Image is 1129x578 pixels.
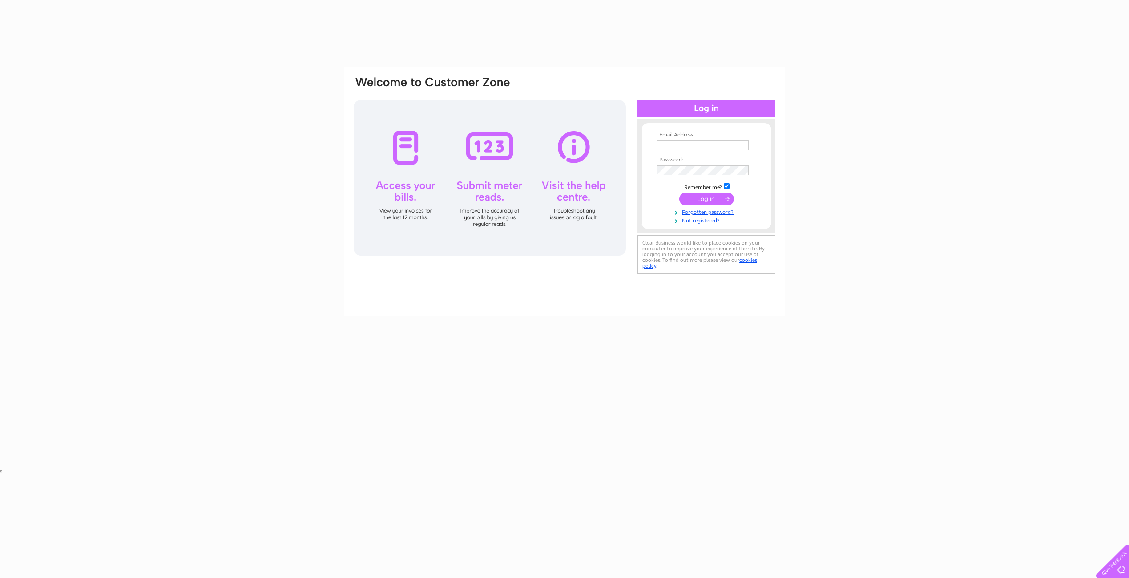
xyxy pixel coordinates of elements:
[657,207,758,216] a: Forgotten password?
[679,193,734,205] input: Submit
[657,216,758,224] a: Not registered?
[655,157,758,163] th: Password:
[655,182,758,191] td: Remember me?
[642,257,757,269] a: cookies policy
[637,235,775,274] div: Clear Business would like to place cookies on your computer to improve your experience of the sit...
[655,132,758,138] th: Email Address:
